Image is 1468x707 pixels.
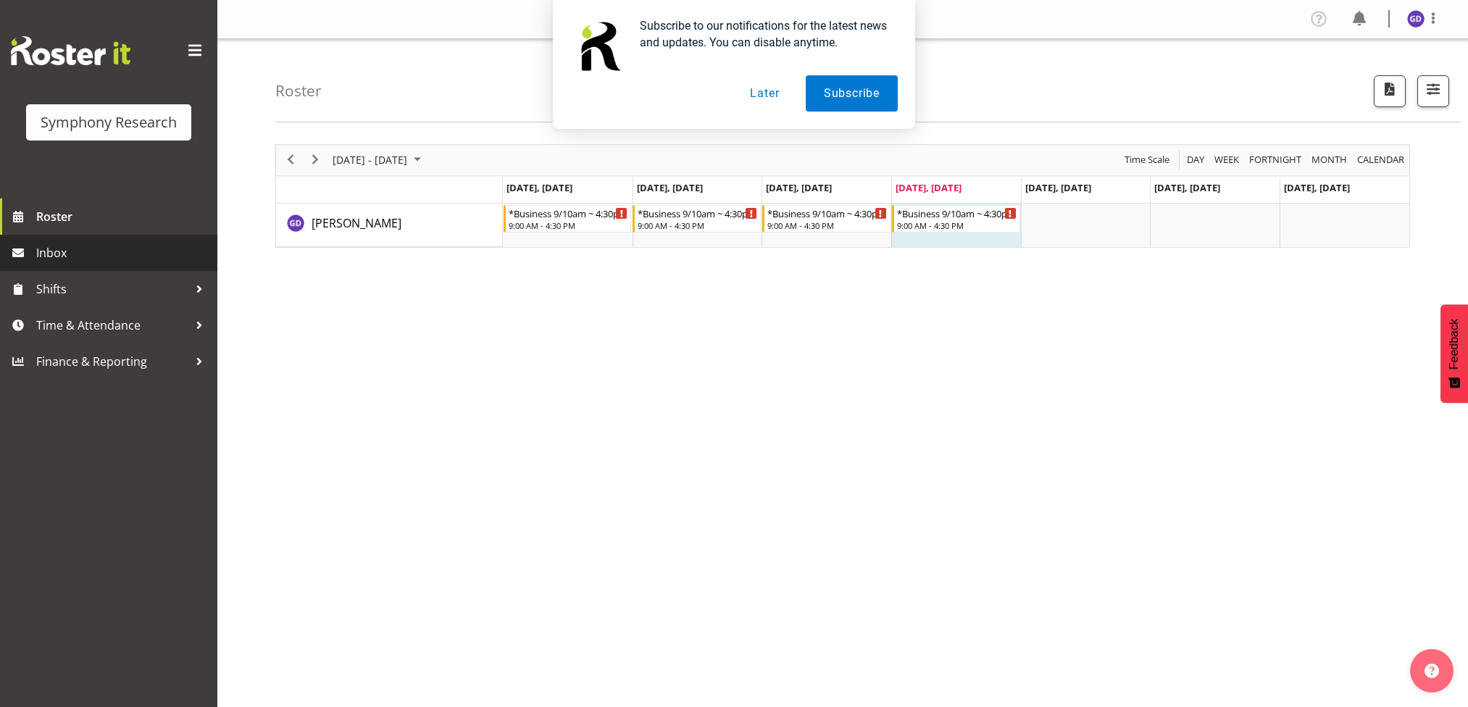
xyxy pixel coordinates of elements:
[638,206,757,220] div: *Business 9/10am ~ 4:30pm
[1154,181,1220,194] span: [DATE], [DATE]
[276,204,503,247] td: Gurinder Dhillon resource
[36,351,188,372] span: Finance & Reporting
[1247,151,1304,169] button: Fortnight
[36,242,210,264] span: Inbox
[506,181,572,194] span: [DATE], [DATE]
[312,215,401,231] span: [PERSON_NAME]
[638,219,757,231] div: 9:00 AM - 4:30 PM
[1213,151,1240,169] span: Week
[637,181,703,194] span: [DATE], [DATE]
[1310,151,1348,169] span: Month
[275,144,1410,248] div: Timeline Week of August 14, 2025
[767,219,887,231] div: 9:00 AM - 4:30 PM
[1284,181,1350,194] span: [DATE], [DATE]
[1212,151,1242,169] button: Timeline Week
[633,205,761,233] div: Gurinder Dhillon"s event - *Business 9/10am ~ 4:30pm Begin From Tuesday, August 12, 2025 at 9:00:...
[328,145,430,175] div: August 11 - 17, 2025
[767,206,887,220] div: *Business 9/10am ~ 4:30pm
[331,151,409,169] span: [DATE] - [DATE]
[303,145,328,175] div: next period
[1123,151,1171,169] span: Time Scale
[896,181,962,194] span: [DATE], [DATE]
[1185,151,1206,169] span: Day
[504,205,632,233] div: Gurinder Dhillon"s event - *Business 9/10am ~ 4:30pm Begin From Monday, August 11, 2025 at 9:00:0...
[1448,319,1461,369] span: Feedback
[1025,181,1091,194] span: [DATE], [DATE]
[509,206,628,220] div: *Business 9/10am ~ 4:30pm
[306,151,325,169] button: Next
[312,214,401,232] a: [PERSON_NAME]
[36,314,188,336] span: Time & Attendance
[330,151,428,169] button: August 2025
[278,145,303,175] div: previous period
[1248,151,1303,169] span: Fortnight
[1185,151,1207,169] button: Timeline Day
[892,205,1020,233] div: Gurinder Dhillon"s event - *Business 9/10am ~ 4:30pm Begin From Thursday, August 14, 2025 at 9:00...
[732,75,797,112] button: Later
[1122,151,1172,169] button: Time Scale
[503,204,1409,247] table: Timeline Week of August 14, 2025
[806,75,898,112] button: Subscribe
[1425,664,1439,678] img: help-xxl-2.png
[1356,151,1406,169] span: calendar
[897,206,1017,220] div: *Business 9/10am ~ 4:30pm
[570,17,628,75] img: notification icon
[762,205,891,233] div: Gurinder Dhillon"s event - *Business 9/10am ~ 4:30pm Begin From Wednesday, August 13, 2025 at 9:0...
[1355,151,1407,169] button: Month
[509,219,628,231] div: 9:00 AM - 4:30 PM
[281,151,301,169] button: Previous
[628,17,898,51] div: Subscribe to our notifications for the latest news and updates. You can disable anytime.
[766,181,832,194] span: [DATE], [DATE]
[1440,304,1468,403] button: Feedback - Show survey
[36,206,210,227] span: Roster
[36,278,188,300] span: Shifts
[1309,151,1350,169] button: Timeline Month
[897,219,1017,231] div: 9:00 AM - 4:30 PM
